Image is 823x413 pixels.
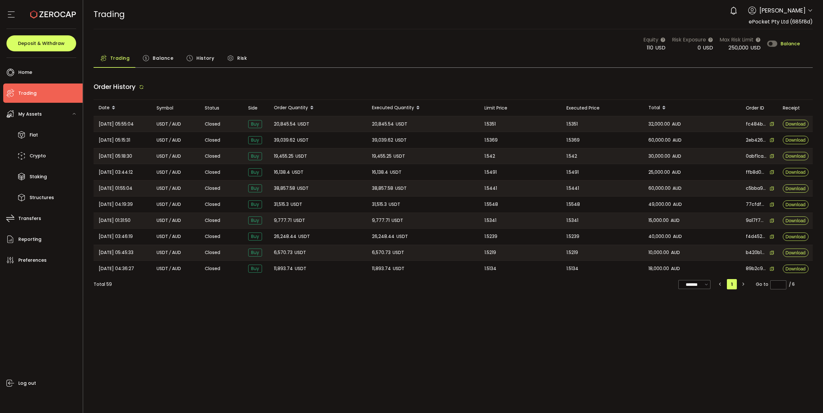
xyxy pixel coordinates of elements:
span: 30,000.00 [648,153,670,160]
span: [DATE] 05:45:33 [99,249,133,256]
span: Download [785,138,805,142]
span: AUD [671,265,680,272]
div: Total [643,102,741,113]
span: USDT [297,185,309,192]
span: 89b2c974-fef4-42f8-938d-9dff8a31c28d [746,265,766,272]
span: AUD [172,249,181,256]
div: Order ID [741,104,778,112]
div: Symbol [151,104,200,112]
span: 9a17f745-cadc-4639-9a73-0f7168a693cd [746,217,766,224]
button: Deposit & Withdraw [6,35,76,51]
div: Limit Price [479,104,561,112]
span: 1.5441 [484,185,497,192]
span: [DATE] 04:36:27 [99,265,134,272]
span: 0abf1caf-37be-4f5d-b63e-d0d2eaec822c [746,153,766,160]
span: Order History [94,82,136,91]
span: 1.5351 [566,120,578,128]
span: USDT [157,217,168,224]
span: AUD [172,217,181,224]
span: 60,000.00 [648,185,671,192]
span: Log out [18,379,36,388]
span: [DATE] 05:55:04 [99,120,134,128]
span: 31,515.3 [372,201,387,208]
span: Buy [248,265,262,273]
em: / [169,185,171,192]
span: 38,857.58 [274,185,295,192]
div: Side [243,104,269,112]
span: 1.5441 [566,185,579,192]
span: Buy [248,120,262,128]
span: 26,248.44 [274,233,296,240]
span: Buy [248,249,262,257]
div: Status [200,104,243,112]
span: Closed [205,233,220,240]
em: / [169,153,171,160]
span: Closed [205,249,220,256]
span: ePocket Pty Ltd (685f8d) [749,18,813,25]
span: Closed [205,137,220,144]
button: Download [783,184,809,193]
span: 1.542 [484,153,495,160]
span: 1.5134 [566,265,578,272]
span: Structures [30,193,54,202]
span: USDT [392,217,403,224]
div: / 6 [789,281,795,288]
span: USDT [294,217,305,224]
span: AUD [172,185,181,192]
span: USDT [298,120,309,128]
span: [DATE] 03:44:12 [99,169,133,176]
span: Reporting [18,235,41,244]
span: AUD [172,265,181,272]
span: USDT [291,201,302,208]
span: History [196,52,214,65]
button: Download [783,120,809,128]
span: USDT [292,169,303,176]
span: 10,000.00 [648,249,669,256]
span: USDT [393,153,405,160]
span: Home [18,68,32,77]
span: 11,893.74 [274,265,293,272]
span: Closed [205,169,220,176]
span: USDT [389,201,400,208]
span: AUD [172,153,181,160]
span: Buy [248,200,262,208]
span: Equity [643,36,658,44]
button: Download [783,233,809,241]
em: / [169,233,171,240]
span: AUD [172,233,181,240]
span: USDT [157,169,168,176]
span: 39,039.62 [372,136,393,144]
span: 1.5341 [566,217,578,224]
span: 110 [647,44,653,51]
span: Staking [30,172,47,181]
span: Buy [248,216,262,224]
span: AUD [672,153,681,160]
div: Date [94,102,151,113]
span: USDT [294,249,306,256]
span: 1.5491 [566,169,579,176]
span: [PERSON_NAME] [759,6,806,15]
div: Receipt [778,104,813,112]
em: / [169,136,171,144]
span: [DATE] 05:15:31 [99,136,130,144]
span: 1.5219 [566,249,578,256]
li: 1 [727,279,737,289]
span: [DATE] 03:46:19 [99,233,133,240]
span: AUD [172,136,181,144]
span: 16,138.4 [274,169,290,176]
button: Download [783,216,809,225]
button: Download [783,152,809,160]
span: 0 [698,44,701,51]
span: Closed [205,121,220,127]
button: Download [783,168,809,176]
span: 1.5491 [484,169,497,176]
span: Trading [18,89,37,98]
span: USDT [157,265,168,272]
span: USDT [298,233,310,240]
span: c5bba9d4-fe27-4ef6-b323-c9b77dea3157 [746,185,766,192]
span: 6,570.73 [372,249,391,256]
span: Download [785,202,805,207]
span: Max Risk Limit [719,36,754,44]
em: / [169,217,171,224]
span: USDT [393,249,404,256]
